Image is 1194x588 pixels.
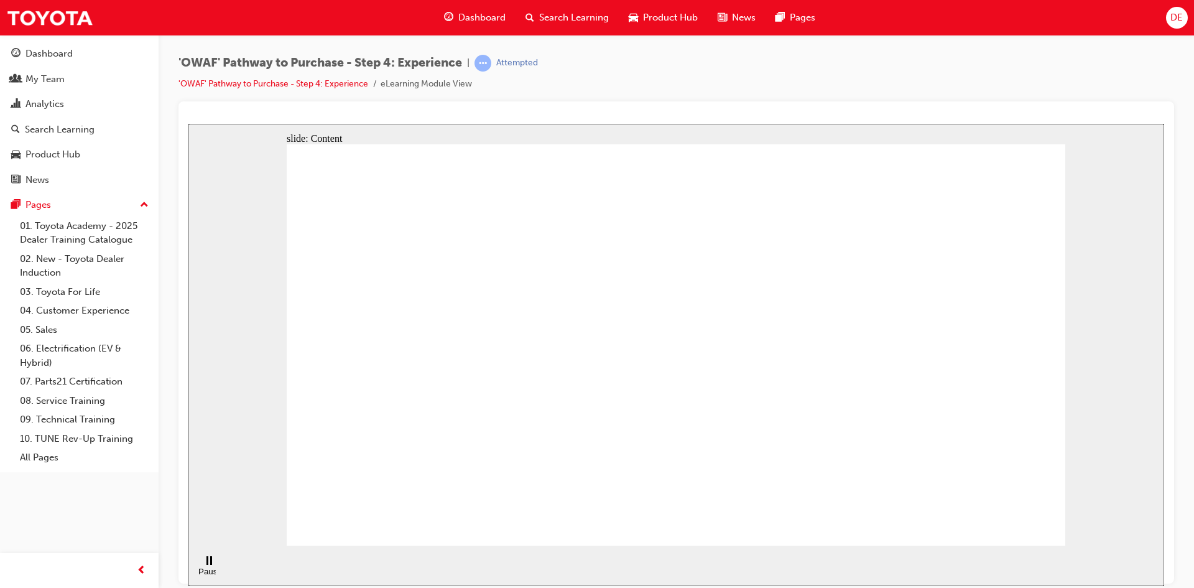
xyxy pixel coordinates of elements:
[11,200,21,211] span: pages-icon
[525,10,534,26] span: search-icon
[11,74,21,85] span: people-icon
[629,10,638,26] span: car-icon
[6,422,27,462] div: playback controls
[766,5,825,30] a: pages-iconPages
[5,143,154,166] a: Product Hub
[15,372,154,391] a: 07. Parts21 Certification
[11,49,21,60] span: guage-icon
[1170,11,1183,25] span: DE
[137,563,146,579] span: prev-icon
[5,194,154,217] button: Pages
[474,55,491,72] span: learningRecordVerb_ATTEMPT-icon
[6,4,93,32] img: Trak
[643,11,698,25] span: Product Hub
[15,339,154,372] a: 06. Electrification (EV & Hybrid)
[178,78,368,89] a: 'OWAF' Pathway to Purchase - Step 4: Experience
[15,250,154,282] a: 02. New - Toyota Dealer Induction
[140,197,149,213] span: up-icon
[5,42,154,65] a: Dashboard
[178,56,462,70] span: 'OWAF' Pathway to Purchase - Step 4: Experience
[15,410,154,429] a: 09. Technical Training
[5,93,154,116] a: Analytics
[539,11,609,25] span: Search Learning
[15,448,154,467] a: All Pages
[11,149,21,161] span: car-icon
[708,5,766,30] a: news-iconNews
[5,118,154,141] a: Search Learning
[25,173,49,187] div: News
[15,282,154,302] a: 03. Toyota For Life
[790,11,815,25] span: Pages
[25,97,64,111] div: Analytics
[6,432,27,453] button: Pause (Ctrl+Alt+P)
[732,11,756,25] span: News
[10,443,31,462] div: Pause (Ctrl+Alt+P)
[619,5,708,30] a: car-iconProduct Hub
[25,198,51,212] div: Pages
[11,99,21,110] span: chart-icon
[381,77,472,91] li: eLearning Module View
[25,123,95,137] div: Search Learning
[1166,7,1188,29] button: DE
[11,124,20,136] span: search-icon
[15,320,154,340] a: 05. Sales
[15,217,154,250] a: 01. Toyota Academy - 2025 Dealer Training Catalogue
[434,5,516,30] a: guage-iconDashboard
[5,169,154,192] a: News
[15,429,154,449] a: 10. TUNE Rev-Up Training
[15,301,154,320] a: 04. Customer Experience
[516,5,619,30] a: search-iconSearch Learning
[5,68,154,91] a: My Team
[444,10,453,26] span: guage-icon
[15,391,154,411] a: 08. Service Training
[458,11,506,25] span: Dashboard
[467,56,470,70] span: |
[718,10,727,26] span: news-icon
[496,57,538,69] div: Attempted
[25,72,65,86] div: My Team
[25,47,73,61] div: Dashboard
[5,40,154,194] button: DashboardMy TeamAnalyticsSearch LearningProduct HubNews
[775,10,785,26] span: pages-icon
[11,175,21,186] span: news-icon
[25,147,80,162] div: Product Hub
